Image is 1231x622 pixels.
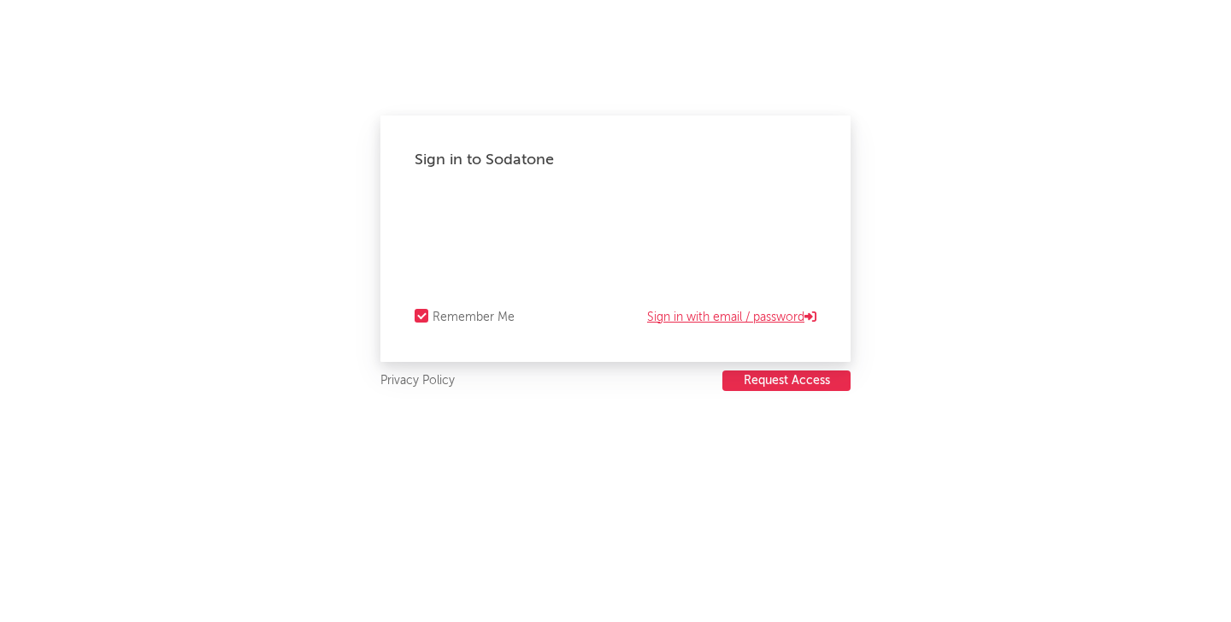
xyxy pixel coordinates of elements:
[722,370,851,391] button: Request Access
[647,307,816,328] a: Sign in with email / password
[415,150,816,170] div: Sign in to Sodatone
[380,370,455,392] a: Privacy Policy
[433,307,515,328] div: Remember Me
[722,370,851,392] a: Request Access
